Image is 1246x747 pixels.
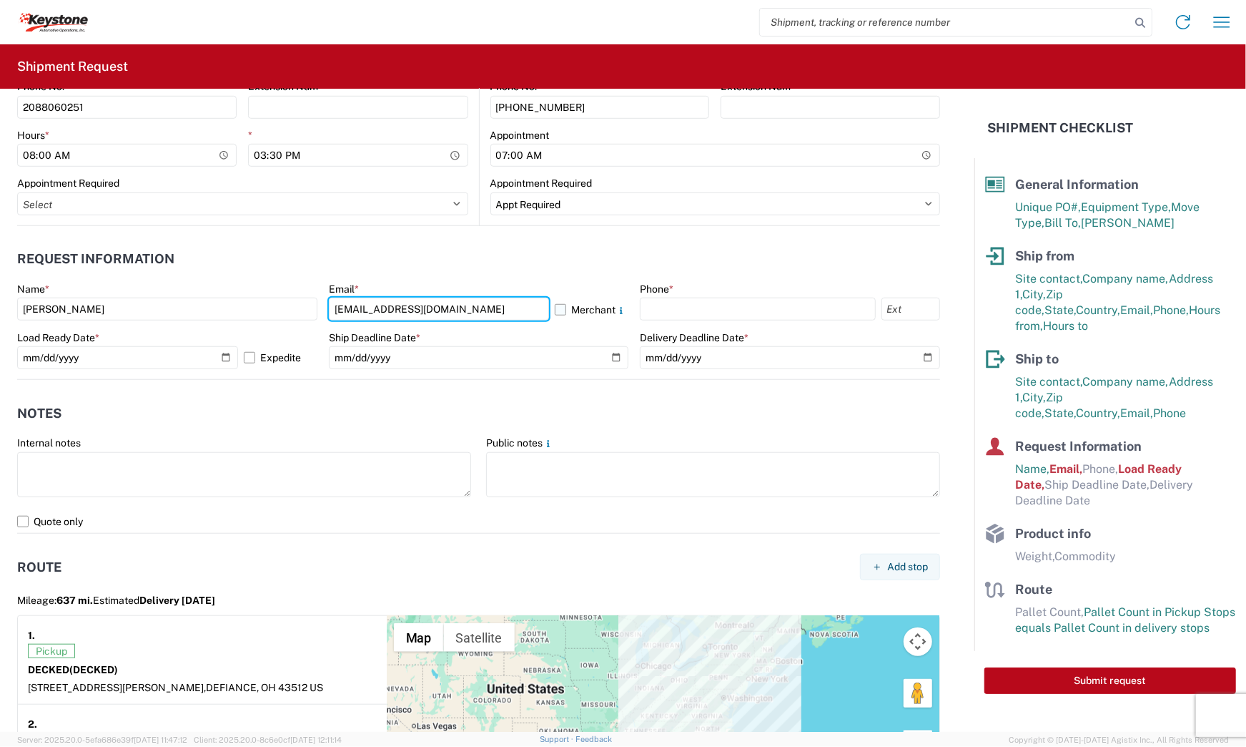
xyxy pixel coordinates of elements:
[984,668,1236,694] button: Submit request
[1015,462,1049,476] span: Name,
[1015,439,1142,454] span: Request Information
[1015,248,1074,263] span: Ship from
[329,331,420,344] label: Ship Deadline Date
[206,682,323,693] span: DEFIANCE, OH 43512 US
[1120,406,1153,420] span: Email,
[1049,462,1082,476] span: Email,
[640,283,673,296] label: Phone
[394,623,444,652] button: Show street map
[1076,303,1120,317] span: Country,
[17,58,128,75] h2: Shipment Request
[69,664,118,675] span: (DECKED)
[290,736,342,744] span: [DATE] 12:11:14
[139,595,215,606] span: Delivery [DATE]
[134,736,187,744] span: [DATE] 11:47:12
[17,436,81,449] label: Internal notes
[640,331,748,344] label: Delivery Deadline Date
[28,682,206,693] span: [STREET_ADDRESS][PERSON_NAME],
[881,298,940,321] input: Ext
[329,283,359,296] label: Email
[17,177,119,190] label: Appointment Required
[56,595,93,606] span: 637 mi.
[1044,478,1149,492] span: Ship Deadline Date,
[1044,406,1076,420] span: State,
[540,735,575,743] a: Support
[1081,200,1171,214] span: Equipment Type,
[244,346,317,369] label: Expedite
[490,129,550,142] label: Appointment
[1015,200,1081,214] span: Unique PO#,
[444,623,515,652] button: Show satellite imagery
[1015,177,1139,192] span: General Information
[28,664,118,675] strong: DECKED
[1009,733,1229,746] span: Copyright © [DATE]-[DATE] Agistix Inc., All Rights Reserved
[987,119,1133,137] h2: Shipment Checklist
[1043,319,1088,333] span: Hours to
[490,177,593,190] label: Appointment Required
[17,252,174,266] h2: Request Information
[17,406,61,421] h2: Notes
[17,510,940,533] label: Quote only
[1120,303,1153,317] span: Email,
[860,554,940,580] button: Add stop
[1054,550,1116,563] span: Commodity
[1082,272,1169,285] span: Company name,
[486,436,554,449] label: Public notes
[1044,303,1076,317] span: State,
[17,331,99,344] label: Load Ready Date
[1015,375,1082,389] span: Site contact,
[1076,406,1120,420] span: Country,
[1015,351,1059,366] span: Ship to
[17,560,61,575] h2: Route
[1015,526,1091,541] span: Product info
[1015,582,1052,597] span: Route
[760,9,1130,36] input: Shipment, tracking or reference number
[194,736,342,744] span: Client: 2025.20.0-8c6e0cf
[28,626,35,644] strong: 1.
[17,595,93,606] span: Mileage:
[1082,375,1169,389] span: Company name,
[1015,550,1054,563] span: Weight,
[1022,391,1046,404] span: City,
[1044,216,1081,230] span: Bill To,
[1015,272,1082,285] span: Site contact,
[1022,288,1046,301] span: City,
[887,560,928,574] span: Add stop
[28,715,37,733] strong: 2.
[93,595,215,606] span: Estimated
[555,298,628,321] label: Merchant
[17,736,187,744] span: Server: 2025.20.0-5efa686e39f
[17,283,49,296] label: Name
[904,628,932,656] button: Map camera controls
[1082,462,1118,476] span: Phone,
[28,644,75,658] span: Pickup
[17,129,49,142] label: Hours
[904,679,932,708] button: Drag Pegman onto the map to open Street View
[1015,605,1235,635] span: Pallet Count in Pickup Stops equals Pallet Count in delivery stops
[1015,605,1084,619] span: Pallet Count,
[1153,406,1186,420] span: Phone
[1153,303,1189,317] span: Phone,
[575,735,612,743] a: Feedback
[1081,216,1175,230] span: [PERSON_NAME]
